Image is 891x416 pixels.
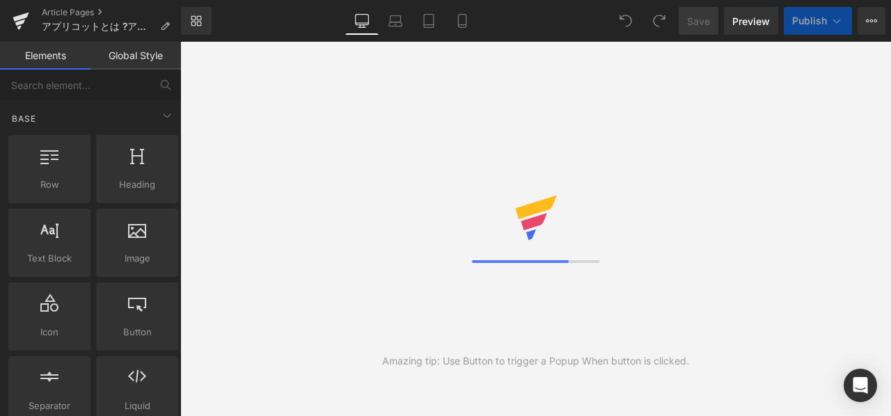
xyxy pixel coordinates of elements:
[382,353,689,369] div: Amazing tip: Use Button to trigger a Popup When button is clicked.
[100,251,174,266] span: Image
[345,7,379,35] a: Desktop
[42,21,155,32] span: アプリコットとは ?アプリコット 味、アプリコット 果物について解説
[100,399,174,413] span: Liquid
[412,7,445,35] a: Tablet
[858,7,885,35] button: More
[612,7,640,35] button: Undo
[445,7,479,35] a: Mobile
[844,369,877,402] div: Open Intercom Messenger
[792,15,827,26] span: Publish
[13,399,86,413] span: Separator
[10,112,38,125] span: Base
[724,7,778,35] a: Preview
[13,325,86,339] span: Icon
[100,325,174,339] span: Button
[687,14,710,29] span: Save
[13,251,86,266] span: Text Block
[90,42,181,70] a: Global Style
[181,7,212,35] a: New Library
[100,177,174,192] span: Heading
[42,7,181,18] a: Article Pages
[13,177,86,192] span: Row
[732,14,770,29] span: Preview
[784,7,852,35] button: Publish
[645,7,673,35] button: Redo
[379,7,412,35] a: Laptop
